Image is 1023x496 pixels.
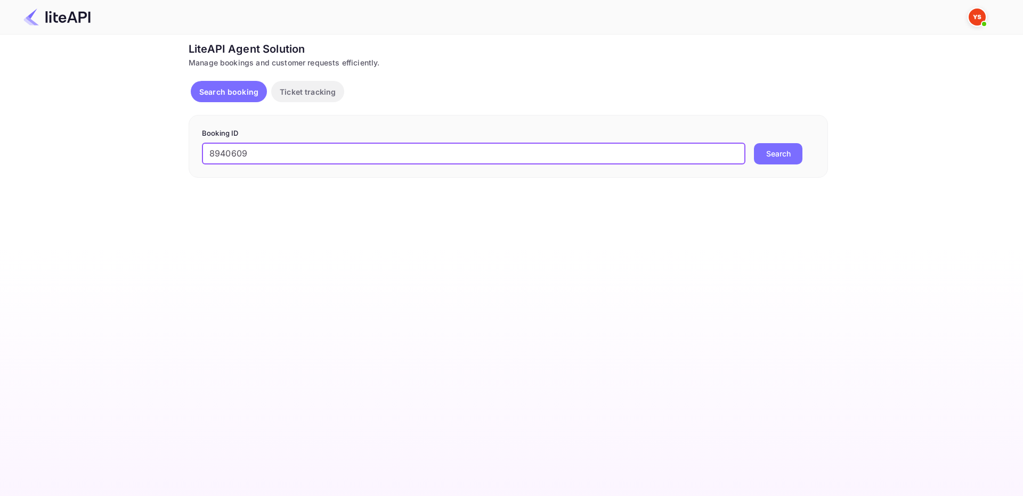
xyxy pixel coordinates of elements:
[202,143,745,164] input: Enter Booking ID (e.g., 63782194)
[280,86,336,97] p: Ticket tracking
[202,128,815,139] p: Booking ID
[969,9,986,26] img: Yandex Support
[189,41,828,57] div: LiteAPI Agent Solution
[754,143,802,164] button: Search
[189,57,828,68] div: Manage bookings and customer requests efficiently.
[23,9,91,26] img: LiteAPI Logo
[199,86,258,97] p: Search booking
